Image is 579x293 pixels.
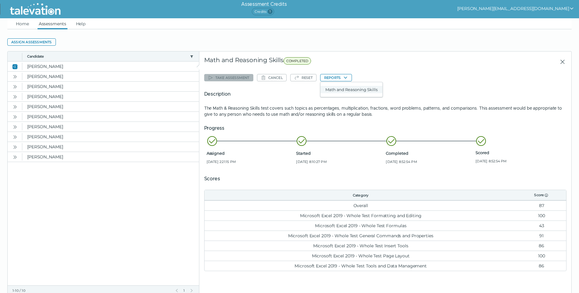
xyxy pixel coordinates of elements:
[11,63,19,70] button: Close
[22,132,199,142] clr-dg-cell: [PERSON_NAME]
[252,8,274,15] span: Credits
[13,84,17,89] cds-icon: Open
[13,288,171,293] div: 1-10 / 10
[204,241,517,251] td: Microsoft Excel 2019 - Whole Test Insert Tools
[11,103,19,110] button: Open
[457,5,574,12] button: show user actions
[257,74,287,81] button: Cancel
[22,82,199,91] clr-dg-cell: [PERSON_NAME]
[320,86,382,93] button: Math and Reasoning Skills
[386,151,473,156] span: Completed
[22,92,199,101] clr-dg-cell: [PERSON_NAME]
[517,251,566,261] td: 100
[207,151,294,156] span: Assigned
[38,18,67,29] a: Assessments
[204,231,517,241] td: Microsoft Excel 2019 - Whole Test General Commands and Properties
[7,2,63,17] img: Talevation_Logo_Transparent_white.png
[189,288,194,293] button: Next Page
[204,200,517,210] td: Overall
[189,54,194,59] button: candidate filter
[517,231,566,241] td: 91
[13,94,17,99] cds-icon: Open
[204,190,517,200] th: Category
[11,133,19,140] button: Open
[75,18,87,29] a: Help
[22,122,199,132] clr-dg-cell: [PERSON_NAME]
[183,288,185,293] span: 1
[290,74,317,81] button: Reset
[517,261,566,271] td: 86
[204,56,434,67] div: Math and Reasoning Skills
[268,9,273,14] span: 1
[204,261,517,271] td: Microsoft Excel 2019 - Whole Test Tools and Data Management
[15,18,30,29] a: Home
[11,93,19,100] button: Open
[517,221,566,231] td: 43
[204,90,566,98] h5: Description
[22,152,199,162] clr-dg-cell: [PERSON_NAME]
[296,159,383,164] span: [DATE] 8:10:27 PM
[555,56,566,67] button: Close
[204,251,517,261] td: Microsoft Excel 2019 - Whole Test Page Layout
[13,145,17,150] cds-icon: Open
[204,221,517,231] td: Microsoft Excel 2019 - Whole Test Formulas
[11,83,19,90] button: Open
[27,54,187,59] button: Candidate
[174,288,179,293] button: Previous Page
[517,190,566,200] th: Score
[13,135,17,139] cds-icon: Open
[476,159,563,164] span: [DATE] 8:52:54 PM
[517,210,566,221] td: 100
[517,241,566,251] td: 86
[284,57,311,65] span: COMPLETED
[13,155,17,160] cds-icon: Open
[22,142,199,152] clr-dg-cell: [PERSON_NAME]
[11,73,19,80] button: Open
[207,159,294,164] span: [DATE] 2:21:15 PM
[204,210,517,221] td: Microsoft Excel 2019 - Whole Test Formatting and Editing
[204,74,253,81] button: Take assessment
[22,72,199,81] clr-dg-cell: [PERSON_NAME]
[296,151,383,156] span: Started
[22,112,199,122] clr-dg-cell: [PERSON_NAME]
[22,102,199,111] clr-dg-cell: [PERSON_NAME]
[241,1,287,8] h6: Assessment Credits
[13,64,17,69] cds-icon: Close
[320,74,352,81] button: Reports
[204,105,566,117] p: The Math & Reasoning Skills test covers such topics as percentages, multiplication, fractions, wo...
[13,125,17,129] cds-icon: Open
[7,38,56,46] button: Assign assessments
[11,113,19,120] button: Open
[11,123,19,130] button: Open
[204,125,566,132] h5: Progress
[386,159,473,164] span: [DATE] 8:52:54 PM
[13,74,17,79] cds-icon: Open
[204,175,566,182] h5: Scores
[11,143,19,150] button: Open
[517,200,566,210] td: 87
[11,153,19,161] button: Open
[13,115,17,119] cds-icon: Open
[22,62,199,71] clr-dg-cell: [PERSON_NAME]
[476,150,563,155] span: Scored
[13,104,17,109] cds-icon: Open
